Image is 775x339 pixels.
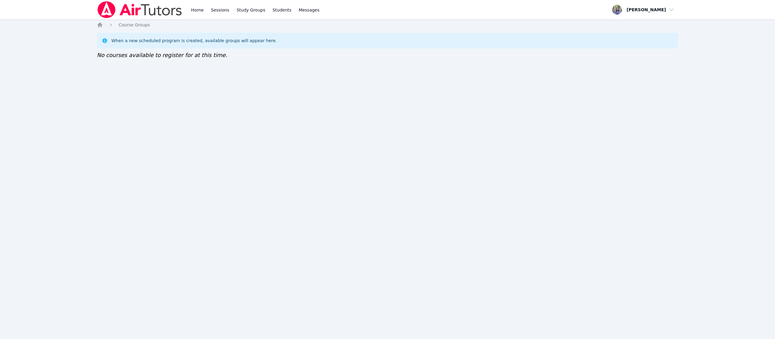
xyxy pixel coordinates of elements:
[97,1,183,18] img: Air Tutors
[111,38,277,44] div: When a new scheduled program is created, available groups will appear here.
[119,22,150,28] a: Course Groups
[299,7,320,13] span: Messages
[119,22,150,27] span: Course Groups
[97,52,227,58] span: No courses available to register for at this time.
[97,22,678,28] nav: Breadcrumb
